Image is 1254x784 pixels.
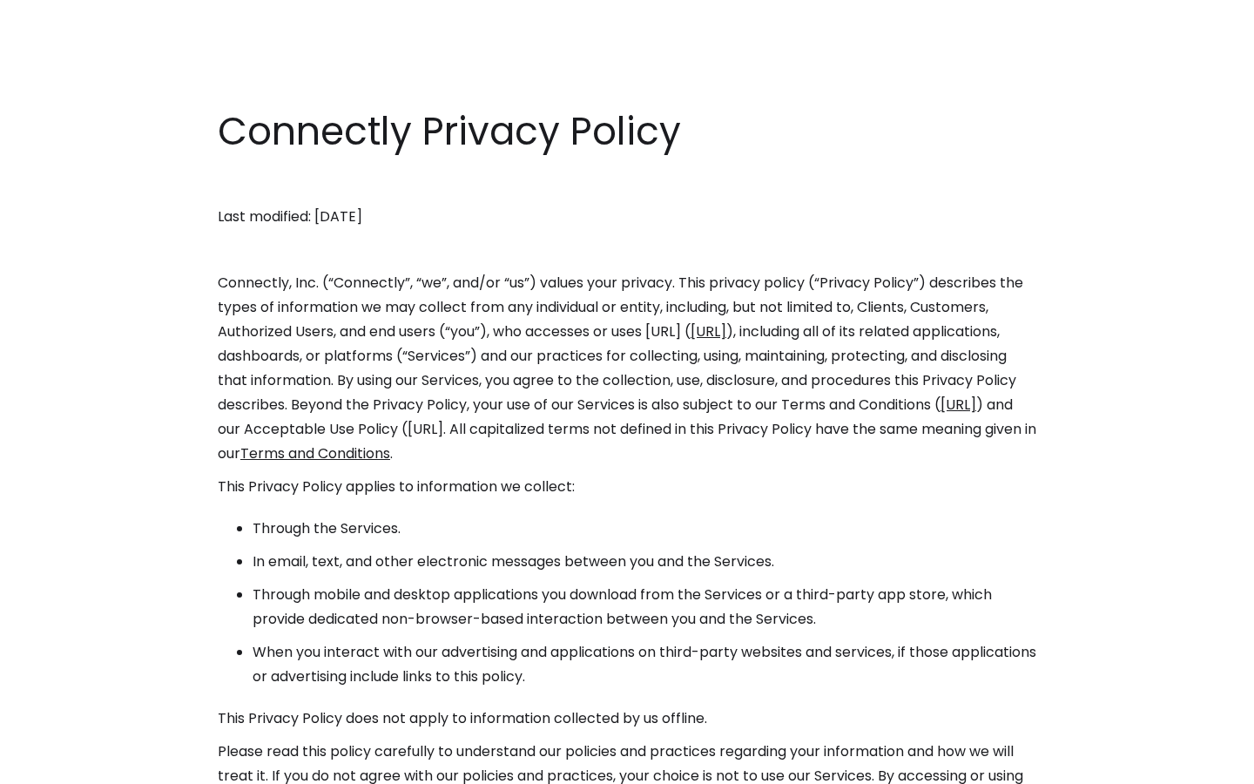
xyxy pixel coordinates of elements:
[218,105,1036,159] h1: Connectly Privacy Policy
[240,443,390,463] a: Terms and Conditions
[218,238,1036,262] p: ‍
[940,395,976,415] a: [URL]
[35,754,104,778] ul: Language list
[218,706,1036,731] p: This Privacy Policy does not apply to information collected by us offline.
[253,517,1036,541] li: Through the Services.
[17,752,104,778] aside: Language selected: English
[253,640,1036,689] li: When you interact with our advertising and applications on third-party websites and services, if ...
[218,172,1036,196] p: ‍
[253,550,1036,574] li: In email, text, and other electronic messages between you and the Services.
[691,321,726,341] a: [URL]
[218,475,1036,499] p: This Privacy Policy applies to information we collect:
[253,583,1036,632] li: Through mobile and desktop applications you download from the Services or a third-party app store...
[218,271,1036,466] p: Connectly, Inc. (“Connectly”, “we”, and/or “us”) values your privacy. This privacy policy (“Priva...
[218,205,1036,229] p: Last modified: [DATE]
